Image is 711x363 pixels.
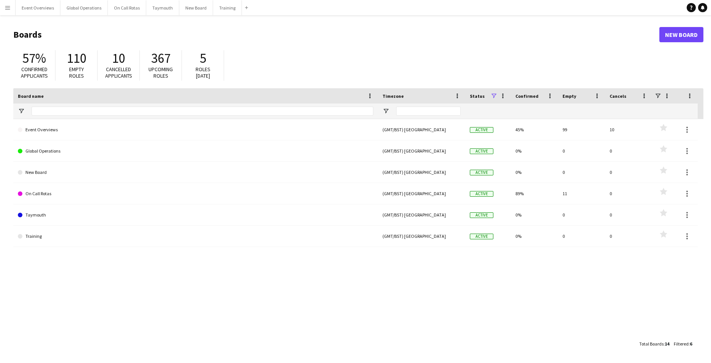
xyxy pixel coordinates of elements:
div: 0% [511,162,558,183]
div: 0 [605,226,652,247]
a: Global Operations [18,140,373,162]
h1: Boards [13,29,659,40]
span: 367 [151,50,171,67]
span: 110 [67,50,86,67]
div: 89% [511,183,558,204]
div: 0 [605,162,652,183]
input: Timezone Filter Input [396,107,461,116]
div: 11 [558,183,605,204]
button: On Call Rotas [108,0,146,15]
a: Training [18,226,373,247]
div: 0 [558,204,605,225]
div: 0 [558,140,605,161]
input: Board name Filter Input [32,107,373,116]
span: Cancelled applicants [105,66,132,79]
span: Filtered [674,341,689,347]
span: Timezone [382,93,404,99]
div: 0% [511,226,558,247]
div: 99 [558,119,605,140]
span: 5 [200,50,206,67]
div: : [674,336,692,351]
span: Board name [18,93,44,99]
span: 57% [22,50,46,67]
div: (GMT/BST) [GEOGRAPHIC_DATA] [378,162,465,183]
button: Global Operations [60,0,108,15]
span: 10 [112,50,125,67]
span: Active [470,212,493,218]
div: : [639,336,669,351]
a: On Call Rotas [18,183,373,204]
span: Confirmed [515,93,539,99]
span: Active [470,191,493,197]
div: 0 [605,204,652,225]
div: (GMT/BST) [GEOGRAPHIC_DATA] [378,140,465,161]
span: Empty roles [69,66,84,79]
div: (GMT/BST) [GEOGRAPHIC_DATA] [378,204,465,225]
button: Taymouth [146,0,179,15]
a: Event Overviews [18,119,373,140]
span: Status [470,93,485,99]
span: Active [470,234,493,239]
span: Roles [DATE] [196,66,210,79]
a: Taymouth [18,204,373,226]
button: Open Filter Menu [382,108,389,115]
div: 0 [605,140,652,161]
span: Active [470,170,493,175]
button: Training [213,0,242,15]
div: (GMT/BST) [GEOGRAPHIC_DATA] [378,226,465,247]
span: Active [470,148,493,154]
div: (GMT/BST) [GEOGRAPHIC_DATA] [378,183,465,204]
a: New Board [659,27,703,42]
span: Active [470,127,493,133]
div: 45% [511,119,558,140]
button: New Board [179,0,213,15]
span: Cancels [610,93,626,99]
span: Total Boards [639,341,664,347]
div: 0 [558,162,605,183]
div: (GMT/BST) [GEOGRAPHIC_DATA] [378,119,465,140]
a: New Board [18,162,373,183]
button: Event Overviews [16,0,60,15]
div: 0% [511,140,558,161]
div: 0 [605,183,652,204]
div: 0 [558,226,605,247]
span: Upcoming roles [149,66,173,79]
div: 10 [605,119,652,140]
span: Confirmed applicants [21,66,48,79]
button: Open Filter Menu [18,108,25,115]
span: 14 [665,341,669,347]
div: 0% [511,204,558,225]
span: Empty [562,93,576,99]
span: 6 [690,341,692,347]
